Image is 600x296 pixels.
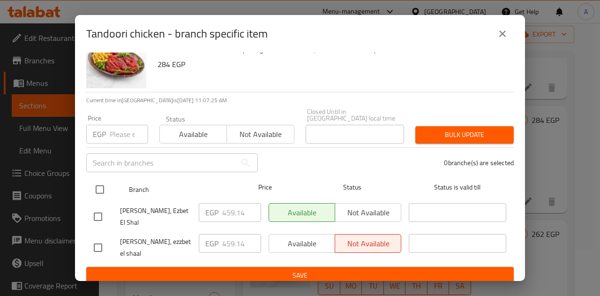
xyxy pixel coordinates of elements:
span: Branch [129,184,226,196]
span: Save [94,270,506,281]
span: [PERSON_NAME], ezzbet el shaal [120,236,191,259]
p: EGP [205,238,218,249]
span: [PERSON_NAME], Ezbet El Shal [120,205,191,228]
img: Tandoori chicken [86,28,146,88]
p: Current time in [GEOGRAPHIC_DATA] is [DATE] 11:07:25 AM [86,96,514,105]
h6: 284 EGP [157,58,506,71]
input: Please enter price [222,203,261,222]
span: Bulk update [423,129,506,141]
input: Search in branches [86,153,236,172]
button: close [491,23,514,45]
button: Not available [226,125,294,144]
button: Save [86,267,514,284]
span: Status is valid till [409,182,506,193]
p: EGP [93,129,106,140]
span: Price [234,182,296,193]
button: Available [159,125,227,144]
span: Not available [231,128,290,141]
h2: Tandoori chicken - branch specific item [86,26,268,41]
p: Chicken marinated with Indian spices, grilled over charcoal, served with rice and potatoes [154,44,506,56]
span: Available [164,128,223,141]
p: EGP [205,207,218,218]
span: Status [304,182,401,193]
button: Bulk update [415,126,514,144]
input: Please enter price [222,234,261,253]
p: 0 branche(s) are selected [444,158,514,167]
input: Please enter price [110,125,148,144]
